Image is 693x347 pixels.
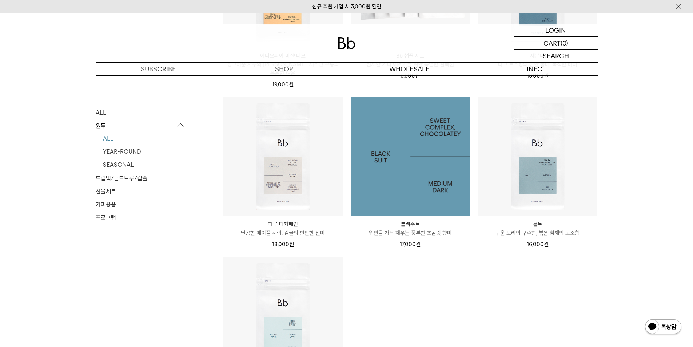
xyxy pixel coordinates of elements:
[400,241,421,248] span: 17,000
[543,37,561,49] p: CART
[223,220,343,229] p: 페루 디카페인
[527,241,549,248] span: 16,000
[478,220,597,237] a: 몰트 구운 보리의 구수함, 볶은 참깨의 고소함
[96,211,187,224] a: 프로그램
[96,198,187,210] a: 커피용품
[103,145,187,158] a: YEAR-ROUND
[103,132,187,145] a: ALL
[96,63,221,75] a: SUBSCRIBE
[223,97,343,216] img: 페루 디카페인
[544,241,549,248] span: 원
[289,241,294,248] span: 원
[543,50,569,62] p: SEARCH
[544,72,549,79] span: 원
[351,229,470,237] p: 입안을 가득 채우는 풍부한 초콜릿 향미
[401,72,420,79] span: 9,900
[514,24,598,37] a: LOGIN
[416,241,421,248] span: 원
[96,171,187,184] a: 드립백/콜드브루/캡슐
[272,81,294,88] span: 19,000
[103,158,187,171] a: SEASONAL
[472,63,598,75] p: INFO
[478,220,597,229] p: 몰트
[96,185,187,197] a: 선물세트
[527,72,549,79] span: 16,000
[312,3,381,10] a: 신규 회원 가입 시 3,000원 할인
[221,63,347,75] a: SHOP
[223,229,343,237] p: 달콤한 메이플 시럽, 감귤의 편안한 산미
[351,220,470,237] a: 블랙수트 입안을 가득 채우는 풍부한 초콜릿 향미
[644,319,682,336] img: 카카오톡 채널 1:1 채팅 버튼
[514,37,598,50] a: CART (0)
[338,37,355,49] img: 로고
[478,229,597,237] p: 구운 보리의 구수함, 볶은 참깨의 고소함
[478,97,597,216] img: 몰트
[347,63,472,75] p: WHOLESALE
[415,72,420,79] span: 원
[289,81,294,88] span: 원
[351,97,470,216] a: 블랙수트
[545,24,566,36] p: LOGIN
[272,241,294,248] span: 18,000
[96,119,187,132] p: 원두
[223,220,343,237] a: 페루 디카페인 달콤한 메이플 시럽, 감귤의 편안한 산미
[351,97,470,216] img: 1000000031_add2_036.jpg
[561,37,568,49] p: (0)
[96,106,187,119] a: ALL
[351,220,470,229] p: 블랙수트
